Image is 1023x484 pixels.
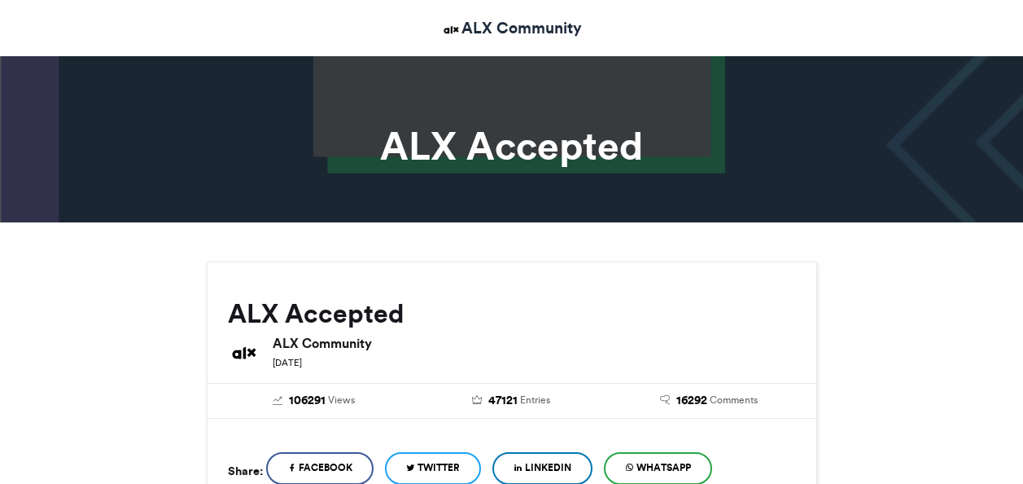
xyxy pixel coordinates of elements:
[418,460,460,475] span: Twitter
[228,337,260,369] img: ALX Community
[520,393,550,407] span: Entries
[676,392,707,410] span: 16292
[328,393,355,407] span: Views
[425,392,598,410] a: 47121 Entries
[299,460,352,475] span: Facebook
[228,299,796,328] h2: ALX Accepted
[525,460,571,475] span: LinkedIn
[273,357,302,368] small: [DATE]
[488,392,518,410] span: 47121
[710,393,758,407] span: Comments
[228,392,401,410] a: 106291 Views
[273,337,796,350] h6: ALX Community
[441,16,582,40] a: ALX Community
[623,392,796,410] a: 16292 Comments
[441,20,461,40] img: ALX Community
[228,460,263,482] h5: Share:
[289,392,326,410] span: 106291
[636,460,691,475] span: WhatsApp
[60,126,964,165] h1: ALX Accepted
